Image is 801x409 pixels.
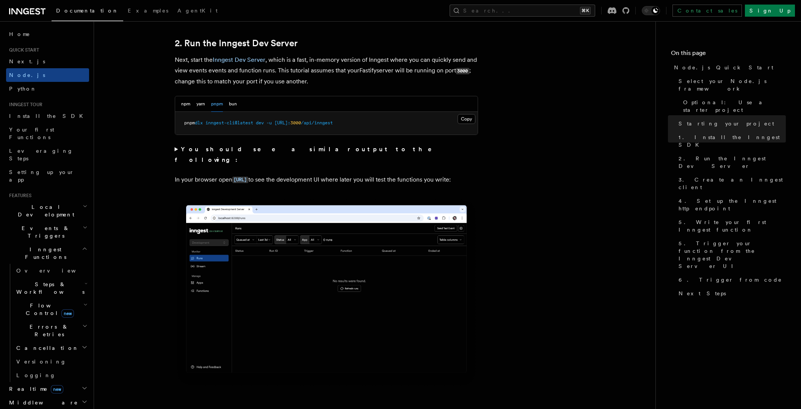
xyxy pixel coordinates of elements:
[52,2,123,21] a: Documentation
[6,109,89,123] a: Install the SDK
[676,173,786,194] a: 3. Create an Inngest client
[671,61,786,74] a: Node.js Quick Start
[13,368,89,382] a: Logging
[6,144,89,165] a: Leveraging Steps
[6,193,31,199] span: Features
[676,152,786,173] a: 2. Run the Inngest Dev Server
[679,276,782,284] span: 6. Trigger from code
[13,264,89,277] a: Overview
[9,86,37,92] span: Python
[123,2,173,20] a: Examples
[177,8,218,14] span: AgentKit
[676,130,786,152] a: 1. Install the Inngest SDK
[9,30,30,38] span: Home
[6,203,83,218] span: Local Development
[6,165,89,186] a: Setting up your app
[6,27,89,41] a: Home
[674,64,773,71] span: Node.js Quick Start
[676,273,786,287] a: 6. Trigger from code
[580,7,591,14] kbd: ⌘K
[9,127,54,140] span: Your first Functions
[6,243,89,264] button: Inngest Functions
[450,5,595,17] button: Search...⌘K
[232,176,248,183] a: [URL]
[211,96,223,112] button: pnpm
[13,320,89,341] button: Errors & Retries
[642,6,660,15] button: Toggle dark mode
[676,194,786,215] a: 4. Set up the Inngest http endpoint
[6,221,89,243] button: Events & Triggers
[181,96,190,112] button: npm
[680,96,786,117] a: Optional: Use a starter project
[175,38,298,49] a: 2. Run the Inngest Dev Server
[458,114,475,124] button: Copy
[266,120,272,125] span: -u
[671,49,786,61] h4: On this page
[6,123,89,144] a: Your first Functions
[9,58,45,64] span: Next.js
[13,299,89,320] button: Flow Controlnew
[9,113,88,119] span: Install the SDK
[6,68,89,82] a: Node.js
[175,174,478,185] p: In your browser open to see the development UI where later you will test the functions you write:
[290,120,301,125] span: 3000
[256,120,264,125] span: dev
[184,120,195,125] span: pnpm
[679,197,786,212] span: 4. Set up the Inngest http endpoint
[6,264,89,382] div: Inngest Functions
[128,8,168,14] span: Examples
[6,246,82,261] span: Inngest Functions
[61,309,74,318] span: new
[676,117,786,130] a: Starting your project
[676,215,786,237] a: 5. Write your first Inngest function
[13,302,83,317] span: Flow Control
[175,146,443,163] strong: You should see a similar output to the following:
[676,237,786,273] a: 5. Trigger your function from the Inngest Dev Server UI
[676,74,786,96] a: Select your Node.js framework
[679,240,786,270] span: 5. Trigger your function from the Inngest Dev Server UI
[456,68,469,74] code: 3000
[6,382,89,396] button: Realtimenew
[13,355,89,368] a: Versioning
[679,176,786,191] span: 3. Create an Inngest client
[679,120,774,127] span: Starting your project
[196,96,205,112] button: yarn
[13,341,89,355] button: Cancellation
[676,287,786,300] a: Next Steps
[229,96,237,112] button: bun
[679,218,786,233] span: 5. Write your first Inngest function
[232,177,248,183] code: [URL]
[745,5,795,17] a: Sign Up
[6,55,89,68] a: Next.js
[679,290,726,297] span: Next Steps
[16,372,56,378] span: Logging
[9,72,45,78] span: Node.js
[175,144,478,165] summary: You should see a similar output to the following:
[13,344,79,352] span: Cancellation
[301,120,333,125] span: /api/inngest
[175,55,478,87] p: Next, start the , which is a fast, in-memory version of Inngest where you can quickly send and vi...
[679,155,786,170] span: 2. Run the Inngest Dev Server
[6,385,63,393] span: Realtime
[6,200,89,221] button: Local Development
[16,359,66,365] span: Versioning
[274,120,290,125] span: [URL]:
[6,224,83,240] span: Events & Triggers
[16,268,94,274] span: Overview
[672,5,742,17] a: Contact sales
[6,82,89,96] a: Python
[6,47,39,53] span: Quick start
[6,399,78,406] span: Middleware
[13,323,82,338] span: Errors & Retries
[173,2,222,20] a: AgentKit
[195,120,203,125] span: dlx
[56,8,119,14] span: Documentation
[9,169,74,183] span: Setting up your app
[679,133,786,149] span: 1. Install the Inngest SDK
[679,77,786,92] span: Select your Node.js framework
[13,277,89,299] button: Steps & Workflows
[13,281,85,296] span: Steps & Workflows
[205,120,253,125] span: inngest-cli@latest
[683,99,786,114] span: Optional: Use a starter project
[6,102,42,108] span: Inngest tour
